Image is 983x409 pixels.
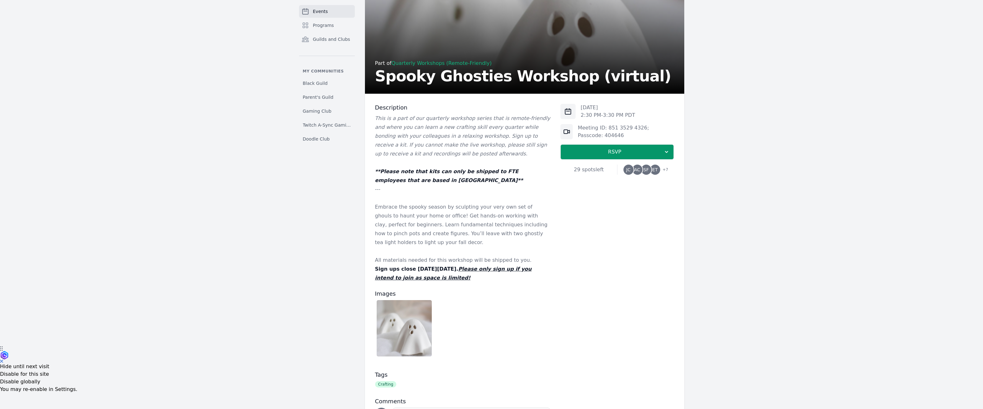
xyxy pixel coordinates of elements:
[375,290,551,298] h3: Images
[634,167,640,172] span: AC
[299,105,355,117] a: Gaming Club
[659,166,668,175] span: + 7
[578,125,649,138] a: Meeting ID: 851 3529 4326; Passcode: 404646
[375,381,397,387] span: Crafting
[303,80,328,86] span: Black Guild
[303,122,351,128] span: Twitch A-Sync Gaming (TAG) Club
[375,266,532,281] strong: Sign ups close [DATE][DATE].
[313,8,328,15] span: Events
[299,5,355,18] a: Events
[299,119,355,131] a: Twitch A-Sync Gaming (TAG) Club
[303,94,334,100] span: Parent's Guild
[581,104,635,111] p: [DATE]
[375,168,523,183] em: **Please note that kits can only be shipped to FTE employees that are based in [GEOGRAPHIC_DATA]**
[392,60,492,66] a: Quarterly Workshops (Remote-Friendly)
[375,371,551,379] h3: Tags
[560,144,674,160] button: RSVP
[375,203,551,247] p: Embrace the spooky season by sculpting your very own set of ghouls to haunt your home or office! ...
[299,69,355,74] p: My communities
[581,111,635,119] p: 2:30 PM - 3:30 PM PDT
[375,185,551,194] p: ---
[313,22,334,28] span: Programs
[377,300,432,356] img: Screenshot%202025-08-18%20at%2011.44.36%E2%80%AFAM.png
[652,167,658,172] span: ET
[299,19,355,32] a: Programs
[626,167,631,172] span: JC
[299,133,355,145] a: Doodle Club
[375,256,551,265] p: All materials needed for this workshop will be shipped to you.
[566,148,663,156] span: RSVP
[375,104,551,111] h3: Description
[299,33,355,46] a: Guilds and Clubs
[375,398,551,405] h3: Comments
[375,266,532,281] u: Please only sign up if you intend to join as space is limited!
[303,108,332,114] span: Gaming Club
[303,136,330,142] span: Doodle Club
[313,36,350,42] span: Guilds and Clubs
[299,5,355,145] nav: Sidebar
[643,167,649,172] span: SF
[375,68,671,84] h2: Spooky Ghosties Workshop (virtual)
[299,78,355,89] a: Black Guild
[560,166,617,173] div: 29 spots left
[375,60,671,67] div: Part of
[375,115,550,157] em: This is a part of our quarterly workshop series that is remote-friendly and where you can learn a...
[299,91,355,103] a: Parent's Guild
